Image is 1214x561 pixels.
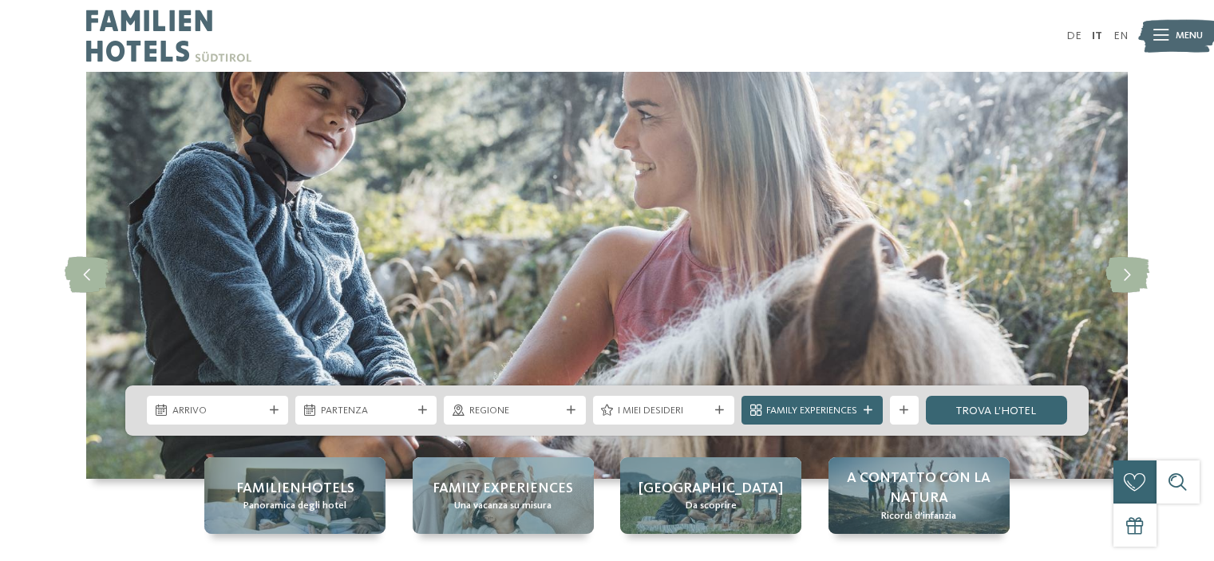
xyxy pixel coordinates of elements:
[413,457,594,534] a: Family hotel in Trentino Alto Adige: la vacanza ideale per grandi e piccini Family experiences Un...
[321,404,412,418] span: Partenza
[1176,29,1203,43] span: Menu
[204,457,386,534] a: Family hotel in Trentino Alto Adige: la vacanza ideale per grandi e piccini Familienhotels Panora...
[828,457,1010,534] a: Family hotel in Trentino Alto Adige: la vacanza ideale per grandi e piccini A contatto con la nat...
[881,509,956,523] span: Ricordi d’infanzia
[686,499,737,513] span: Da scoprire
[454,499,552,513] span: Una vacanza su misura
[766,404,857,418] span: Family Experiences
[236,479,354,499] span: Familienhotels
[1113,30,1128,41] a: EN
[172,404,263,418] span: Arrivo
[639,479,783,499] span: [GEOGRAPHIC_DATA]
[469,404,560,418] span: Regione
[926,396,1067,425] a: trova l’hotel
[433,479,573,499] span: Family experiences
[618,404,709,418] span: I miei desideri
[1066,30,1082,41] a: DE
[86,72,1128,479] img: Family hotel in Trentino Alto Adige: la vacanza ideale per grandi e piccini
[843,468,995,508] span: A contatto con la natura
[620,457,801,534] a: Family hotel in Trentino Alto Adige: la vacanza ideale per grandi e piccini [GEOGRAPHIC_DATA] Da ...
[1092,30,1102,41] a: IT
[243,499,346,513] span: Panoramica degli hotel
